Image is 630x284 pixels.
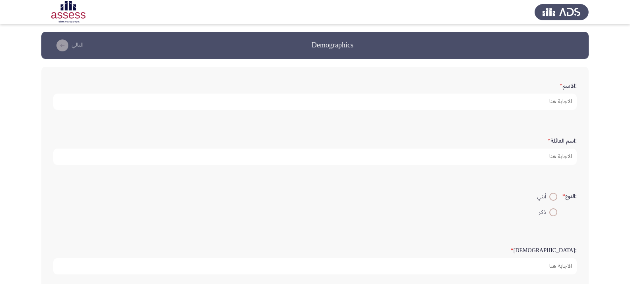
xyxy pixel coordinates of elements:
input: add answer text [53,258,577,274]
span: أنثي [537,192,549,202]
img: Assess Talent Management logo [535,1,589,23]
input: add answer text [53,94,577,110]
span: ذكر [539,208,549,217]
h3: Demographics [312,40,353,50]
label: :الاسم [560,83,577,90]
img: Assessment logo of OCM R1 ASSESS [41,1,95,23]
input: add answer text [53,149,577,165]
label: :النوع [562,193,577,200]
button: load next page [51,39,86,52]
label: :اسم العائلة [548,138,577,145]
label: :[DEMOGRAPHIC_DATA] [511,247,577,254]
